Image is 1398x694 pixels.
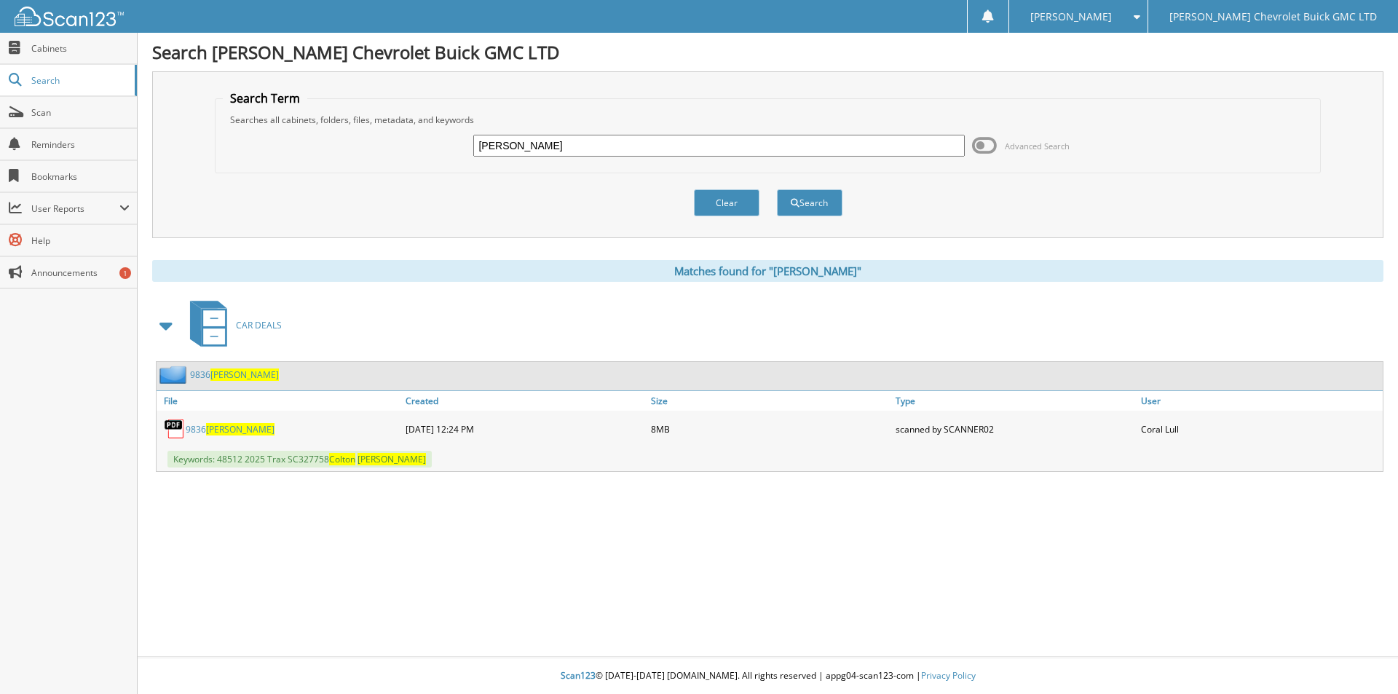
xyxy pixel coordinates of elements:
[138,658,1398,694] div: © [DATE]-[DATE] [DOMAIN_NAME]. All rights reserved | appg04-scan123-com |
[1005,141,1070,151] span: Advanced Search
[31,202,119,215] span: User Reports
[31,106,130,119] span: Scan
[892,414,1137,443] div: scanned by SCANNER02
[190,368,279,381] a: 9836[PERSON_NAME]
[358,453,426,465] span: [PERSON_NAME]
[119,267,131,279] div: 1
[921,669,976,682] a: Privacy Policy
[167,451,432,468] span: Keywords: 48512 2025 Trax SC327758
[31,138,130,151] span: Reminders
[31,74,127,87] span: Search
[647,414,893,443] div: 8MB
[31,234,130,247] span: Help
[1169,12,1377,21] span: [PERSON_NAME] Chevrolet Buick GMC LTD
[647,391,893,411] a: Size
[186,423,275,435] a: 9836[PERSON_NAME]
[31,170,130,183] span: Bookmarks
[777,189,842,216] button: Search
[181,296,282,354] a: CAR DEALS
[1137,391,1383,411] a: User
[329,453,355,465] span: Colton
[31,42,130,55] span: Cabinets
[152,260,1383,282] div: Matches found for "[PERSON_NAME]"
[236,319,282,331] span: CAR DEALS
[15,7,124,26] img: scan123-logo-white.svg
[892,391,1137,411] a: Type
[164,418,186,440] img: PDF.png
[561,669,596,682] span: Scan123
[1137,414,1383,443] div: Coral Lull
[402,391,647,411] a: Created
[210,368,279,381] span: [PERSON_NAME]
[206,423,275,435] span: [PERSON_NAME]
[223,90,307,106] legend: Search Term
[1325,624,1398,694] iframe: Chat Widget
[402,414,647,443] div: [DATE] 12:24 PM
[31,267,130,279] span: Announcements
[223,114,1314,126] div: Searches all cabinets, folders, files, metadata, and keywords
[159,366,190,384] img: folder2.png
[1030,12,1112,21] span: [PERSON_NAME]
[152,40,1383,64] h1: Search [PERSON_NAME] Chevrolet Buick GMC LTD
[157,391,402,411] a: File
[694,189,759,216] button: Clear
